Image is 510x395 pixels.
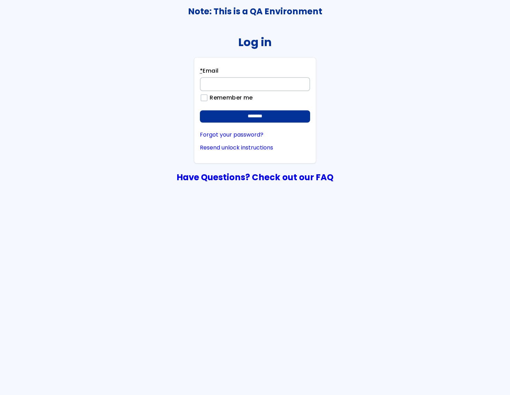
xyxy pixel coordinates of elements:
h3: Note: This is a QA Environment [0,7,510,16]
a: Resend unlock instructions [200,145,310,151]
a: Forgot your password? [200,132,310,138]
label: Remember me [206,95,253,101]
label: Email [200,67,218,77]
abbr: required [200,67,203,75]
a: Have Questions? Check out our FAQ [177,171,333,183]
h2: Log in [238,36,272,49]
